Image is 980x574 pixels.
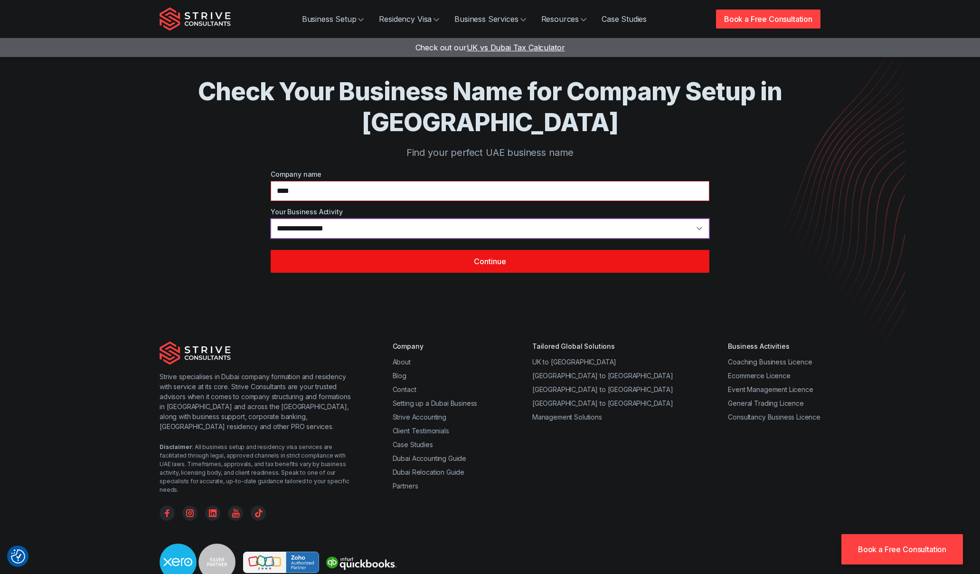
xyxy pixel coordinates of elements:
[534,10,594,29] a: Resources
[243,552,319,573] img: Strive is a Zoho Partner
[228,506,243,521] a: YouTube
[182,506,198,521] a: Instagram
[467,43,565,52] span: UK vs Dubai Tax Calculator
[728,399,803,407] a: General Trading Licence
[393,482,418,490] a: Partners
[251,506,266,521] a: TikTok
[532,399,673,407] a: [GEOGRAPHIC_DATA] to [GEOGRAPHIC_DATA]
[393,341,478,351] div: Company
[728,372,790,380] a: Ecommerce Licence
[532,413,602,421] a: Management Solutions
[393,413,446,421] a: Strive Accounting
[393,440,433,449] a: Case Studies
[415,43,565,52] a: Check out ourUK vs Dubai Tax Calculator
[728,385,813,393] a: Event Management Licence
[393,372,406,380] a: Blog
[532,385,673,393] a: [GEOGRAPHIC_DATA] to [GEOGRAPHIC_DATA]
[371,10,447,29] a: Residency Visa
[160,7,231,31] img: Strive Consultants
[728,358,812,366] a: Coaching Business Licence
[393,468,464,476] a: Dubai Relocation Guide
[271,207,709,217] label: Your Business Activity
[160,443,355,494] div: : All business setup and residency visa services are facilitated through legal, approved channels...
[393,385,416,393] a: Contact
[198,76,782,138] h1: Check Your Business Name for Company Setup in [GEOGRAPHIC_DATA]
[532,372,673,380] a: [GEOGRAPHIC_DATA] to [GEOGRAPHIC_DATA]
[198,145,782,160] p: Find your perfect UAE business name
[393,399,478,407] a: Setting up a Dubai Business
[271,169,709,179] label: Company name
[294,10,372,29] a: Business Setup
[728,413,820,421] a: Consultancy Business Licence
[205,506,220,521] a: Linkedin
[393,454,466,462] a: Dubai Accounting Guide
[716,10,820,29] a: Book a Free Consultation
[447,10,533,29] a: Business Services
[393,427,449,435] a: Client Testimonials
[160,443,192,450] strong: Disclaimer
[532,341,673,351] div: Tailored Global Solutions
[160,372,355,431] p: Strive specialises in Dubai company formation and residency with service at its core. Strive Cons...
[11,549,25,564] img: Revisit consent button
[323,552,399,573] img: Strive is a quickbooks Partner
[160,506,175,521] a: Facebook
[841,534,963,564] a: Book a Free Consultation
[11,549,25,564] button: Consent Preferences
[728,341,820,351] div: Business Activities
[594,10,654,29] a: Case Studies
[271,250,709,273] button: Continue
[160,341,231,365] img: Strive Consultants
[393,358,411,366] a: About
[532,358,616,366] a: UK to [GEOGRAPHIC_DATA]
